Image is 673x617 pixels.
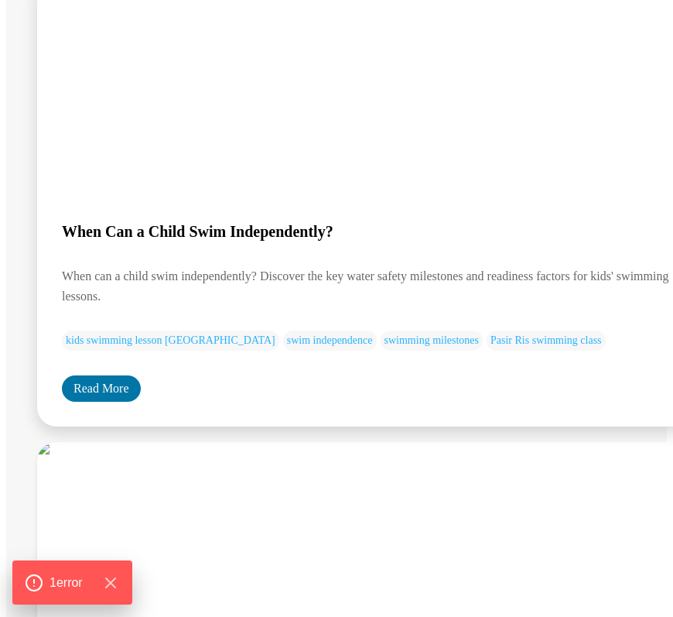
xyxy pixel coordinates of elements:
[283,331,377,351] span: swim independence
[37,442,352,456] img: Water Safety Tips for Swimming Every Parent Should Know
[62,331,279,351] span: kids swimming lesson [GEOGRAPHIC_DATA]
[381,331,483,351] span: swimming milestones
[62,375,141,402] a: Read More
[487,331,606,351] span: Pasir Ris swimming class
